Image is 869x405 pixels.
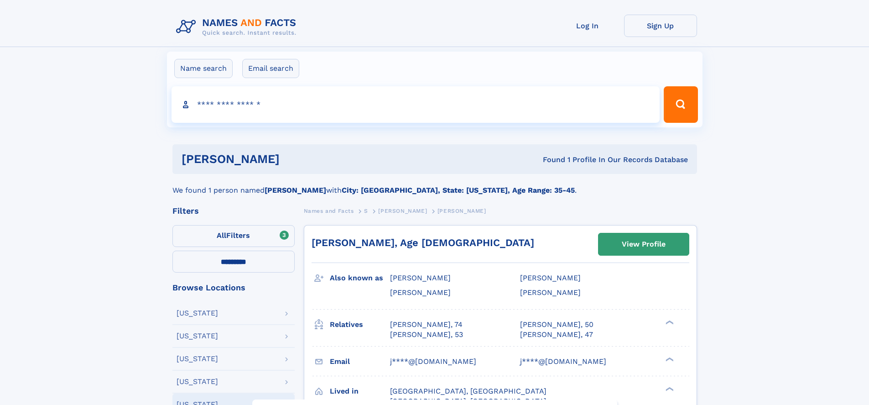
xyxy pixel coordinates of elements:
a: S [364,205,368,216]
label: Filters [172,225,295,247]
div: We found 1 person named with . [172,174,697,196]
a: Names and Facts [304,205,354,216]
a: Sign Up [624,15,697,37]
div: ❯ [663,356,674,362]
a: [PERSON_NAME], 47 [520,330,593,340]
span: [PERSON_NAME] [520,274,581,282]
div: [US_STATE] [177,310,218,317]
label: Email search [242,59,299,78]
div: [US_STATE] [177,332,218,340]
a: [PERSON_NAME], 50 [520,320,593,330]
a: [PERSON_NAME], 53 [390,330,463,340]
span: [PERSON_NAME] [390,274,451,282]
button: Search Button [664,86,697,123]
a: Log In [551,15,624,37]
div: Browse Locations [172,284,295,292]
h3: Lived in [330,384,390,399]
img: Logo Names and Facts [172,15,304,39]
span: [PERSON_NAME] [390,288,451,297]
h3: Relatives [330,317,390,332]
span: [PERSON_NAME] [520,288,581,297]
span: [PERSON_NAME] [378,208,427,214]
input: search input [172,86,660,123]
a: [PERSON_NAME], Age [DEMOGRAPHIC_DATA] [312,237,534,248]
div: Filters [172,207,295,215]
div: [US_STATE] [177,355,218,363]
div: ❯ [663,386,674,392]
b: City: [GEOGRAPHIC_DATA], State: [US_STATE], Age Range: 35-45 [342,186,575,195]
span: [GEOGRAPHIC_DATA], [GEOGRAPHIC_DATA] [390,387,546,395]
h1: [PERSON_NAME] [182,153,411,165]
span: [PERSON_NAME] [437,208,486,214]
span: S [364,208,368,214]
b: [PERSON_NAME] [265,186,326,195]
h3: Email [330,354,390,369]
div: [US_STATE] [177,378,218,385]
a: [PERSON_NAME] [378,205,427,216]
span: All [217,231,226,240]
div: ❯ [663,319,674,325]
div: Found 1 Profile In Our Records Database [411,155,688,165]
label: Name search [174,59,233,78]
h3: Also known as [330,270,390,286]
a: View Profile [598,233,689,255]
a: [PERSON_NAME], 74 [390,320,463,330]
div: View Profile [622,234,666,255]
